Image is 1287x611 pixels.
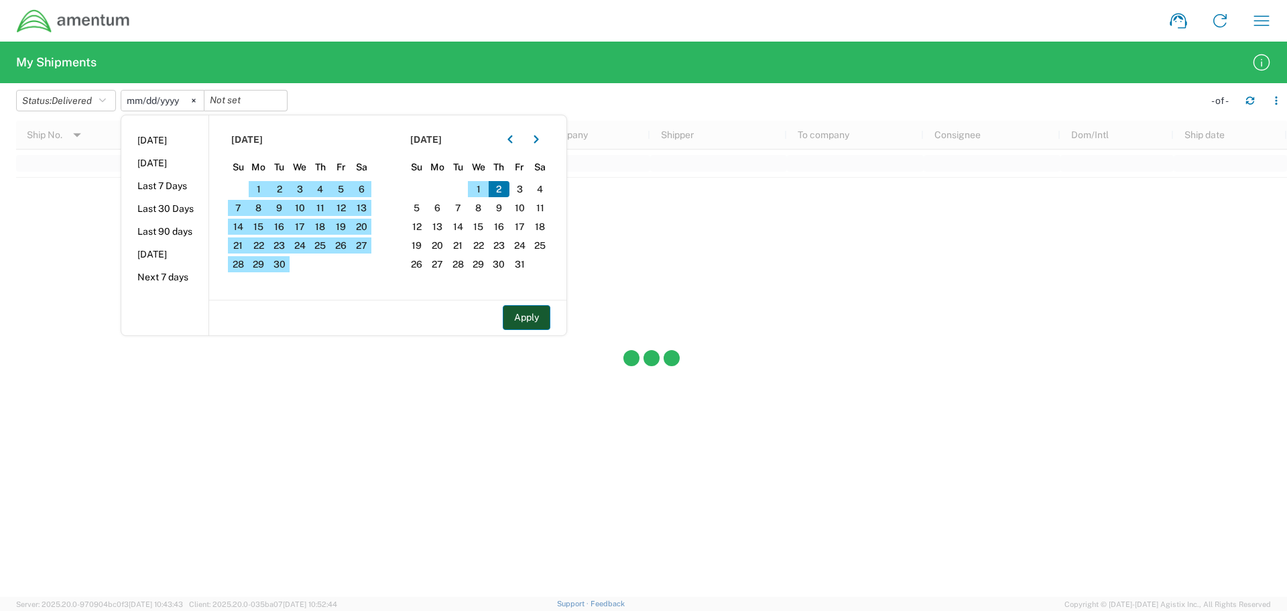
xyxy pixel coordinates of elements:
span: 19 [407,237,428,254]
li: Next 7 days [121,266,208,288]
span: 1 [468,181,489,197]
span: 2 [269,181,290,197]
span: 27 [351,237,372,254]
span: 12 [330,200,351,216]
span: [DATE] [231,133,263,146]
span: 13 [427,219,448,235]
span: 31 [509,256,530,272]
h2: My Shipments [16,54,97,70]
span: Server: 2025.20.0-970904bc0f3 [16,600,183,608]
span: 3 [509,181,530,197]
span: 4 [310,181,331,197]
span: 6 [351,181,372,197]
li: Last 7 Days [121,174,208,197]
span: [DATE] 10:43:43 [129,600,183,608]
span: 28 [228,256,249,272]
span: 20 [351,219,372,235]
span: 11 [310,200,331,216]
span: We [290,161,310,173]
input: Not set [204,91,287,111]
span: Client: 2025.20.0-035ba07 [189,600,337,608]
span: 24 [509,237,530,254]
span: 5 [407,200,428,216]
span: 19 [330,219,351,235]
span: Th [489,161,509,173]
span: Mo [427,161,448,173]
span: 30 [269,256,290,272]
li: [DATE] [121,129,208,152]
span: 18 [530,219,550,235]
span: [DATE] 10:52:44 [283,600,337,608]
span: 24 [290,237,310,254]
input: Not set [121,91,204,111]
button: Apply [503,305,550,330]
span: 16 [269,219,290,235]
span: 17 [290,219,310,235]
span: Su [228,161,249,173]
span: 12 [407,219,428,235]
span: 14 [228,219,249,235]
span: [DATE] [410,133,442,146]
span: 20 [427,237,448,254]
span: 18 [310,219,331,235]
span: 13 [351,200,372,216]
li: [DATE] [121,243,208,266]
span: 21 [228,237,249,254]
span: 5 [330,181,351,197]
span: Copyright © [DATE]-[DATE] Agistix Inc., All Rights Reserved [1064,598,1271,610]
span: 15 [468,219,489,235]
span: 7 [228,200,249,216]
span: 15 [249,219,269,235]
span: 14 [448,219,469,235]
span: 8 [249,200,269,216]
img: dyncorp [16,9,131,34]
span: 9 [489,200,509,216]
span: Su [407,161,428,173]
span: 2 [489,181,509,197]
span: Delivered [52,95,92,106]
span: Sa [530,161,550,173]
span: 10 [509,200,530,216]
span: 17 [509,219,530,235]
span: 23 [269,237,290,254]
span: 22 [468,237,489,254]
span: 29 [468,256,489,272]
span: 9 [269,200,290,216]
span: Tu [448,161,469,173]
span: 28 [448,256,469,272]
div: - of - [1211,95,1235,107]
span: Th [310,161,331,173]
span: 7 [448,200,469,216]
span: Tu [269,161,290,173]
span: 11 [530,200,550,216]
span: 30 [489,256,509,272]
span: 22 [249,237,269,254]
span: 27 [427,256,448,272]
span: Fr [509,161,530,173]
span: 21 [448,237,469,254]
li: [DATE] [121,152,208,174]
span: 4 [530,181,550,197]
span: Mo [249,161,269,173]
span: 3 [290,181,310,197]
span: 8 [468,200,489,216]
li: Last 90 days [121,220,208,243]
span: 16 [489,219,509,235]
span: 29 [249,256,269,272]
button: Status:Delivered [16,90,116,111]
span: Sa [351,161,372,173]
span: Fr [330,161,351,173]
li: Last 30 Days [121,197,208,220]
span: 23 [489,237,509,254]
span: 26 [407,256,428,272]
span: 25 [310,237,331,254]
span: 1 [249,181,269,197]
span: 26 [330,237,351,254]
span: 10 [290,200,310,216]
span: 25 [530,237,550,254]
span: We [468,161,489,173]
a: Feedback [591,600,625,608]
span: 6 [427,200,448,216]
a: Support [557,600,591,608]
